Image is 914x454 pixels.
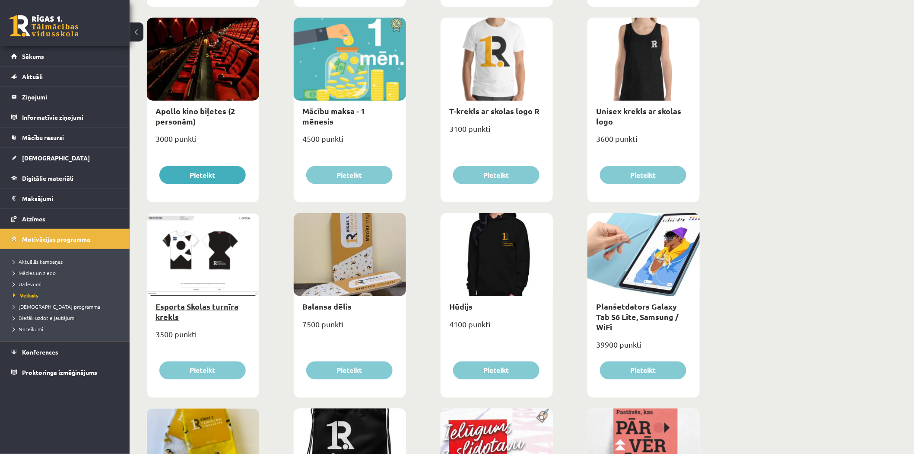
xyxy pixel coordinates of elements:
[13,269,56,276] span: Mācies un ziedo
[453,166,540,184] button: Pieteikt
[13,280,121,288] a: Uzdevumi
[22,215,45,223] span: Atzīmes
[13,258,63,265] span: Aktuālās kampaņas
[147,327,259,348] div: 3500 punkti
[10,15,79,37] a: Rīgas 1. Tālmācības vidusskola
[596,106,681,126] a: Unisex krekls ar skolas logo
[11,168,119,188] a: Digitālie materiāli
[22,87,119,107] legend: Ziņojumi
[13,281,41,288] span: Uzdevumi
[306,166,393,184] button: Pieteikt
[294,131,406,153] div: 4500 punkti
[22,368,97,376] span: Proktoringa izmēģinājums
[302,106,365,126] a: Mācību maksa - 1 mēnesis
[441,317,553,339] div: 4100 punkti
[22,52,44,60] span: Sākums
[22,235,90,243] span: Motivācijas programma
[302,301,352,311] a: Balansa dēlis
[587,337,700,359] div: 39900 punkti
[13,303,121,310] a: [DEMOGRAPHIC_DATA] programma
[13,325,121,333] a: Noteikumi
[449,301,473,311] a: Hūdijs
[13,292,38,299] span: Veikals
[156,301,238,321] a: Esporta Skolas turnīra krekls
[22,154,90,162] span: [DEMOGRAPHIC_DATA]
[449,106,540,116] a: T-krekls ar skolas logo R
[159,166,246,184] button: Pieteikt
[453,361,540,380] button: Pieteikt
[596,301,679,332] a: Planšetdators Galaxy Tab S6 Lite, Samsung / WiFi
[11,107,119,127] a: Informatīvie ziņojumi
[13,291,121,299] a: Veikals
[587,131,700,153] div: 3600 punkti
[13,269,121,277] a: Mācies un ziedo
[147,131,259,153] div: 3000 punkti
[11,362,119,382] a: Proktoringa izmēģinājums
[600,361,686,380] button: Pieteikt
[533,409,553,423] img: Populāra prece
[441,121,553,143] div: 3100 punkti
[11,229,119,249] a: Motivācijas programma
[13,314,121,322] a: Biežāk uzdotie jautājumi
[159,361,246,380] button: Pieteikt
[22,73,43,80] span: Aktuāli
[13,314,76,321] span: Biežāk uzdotie jautājumi
[387,18,406,32] img: Atlaide
[22,134,64,141] span: Mācību resursi
[11,148,119,168] a: [DEMOGRAPHIC_DATA]
[11,342,119,362] a: Konferences
[600,166,686,184] button: Pieteikt
[13,258,121,265] a: Aktuālās kampaņas
[22,174,73,182] span: Digitālie materiāli
[11,67,119,86] a: Aktuāli
[11,209,119,229] a: Atzīmes
[22,348,58,356] span: Konferences
[22,189,119,208] legend: Maksājumi
[11,46,119,66] a: Sākums
[11,128,119,147] a: Mācību resursi
[22,107,119,127] legend: Informatīvie ziņojumi
[11,87,119,107] a: Ziņojumi
[13,303,100,310] span: [DEMOGRAPHIC_DATA] programma
[306,361,393,380] button: Pieteikt
[13,326,43,333] span: Noteikumi
[11,189,119,208] a: Maksājumi
[294,317,406,339] div: 7500 punkti
[156,106,235,126] a: Apollo kino biļetes (2 personām)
